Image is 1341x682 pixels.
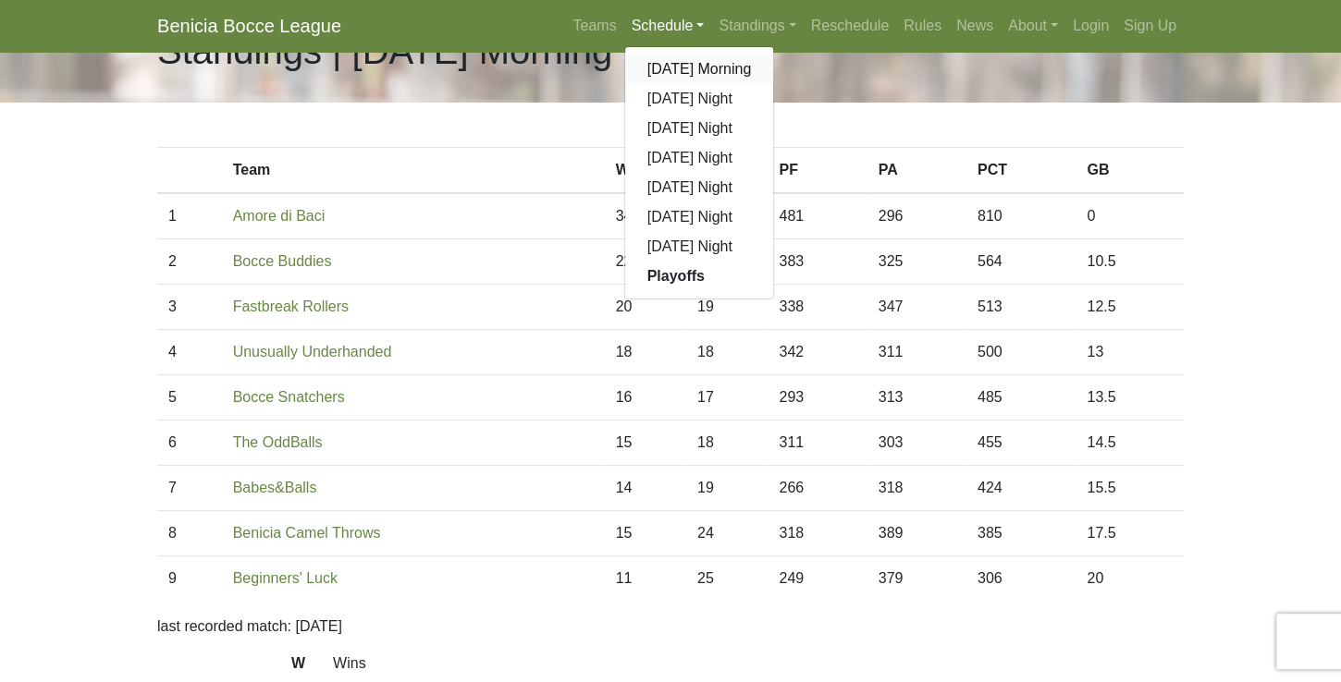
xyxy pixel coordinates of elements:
td: 313 [867,375,966,420]
td: 342 [768,330,867,375]
td: 20 [605,285,686,330]
div: Schedule [624,46,775,299]
td: 383 [768,239,867,285]
td: 18 [605,330,686,375]
a: Bocce Buddies [233,253,332,269]
td: 455 [966,420,1076,466]
dd: Wins [319,652,1198,675]
td: 10.5 [1076,239,1184,285]
a: [DATE] Night [625,143,774,173]
td: 15 [605,420,686,466]
td: 15 [605,511,686,556]
a: [DATE] Morning [625,55,774,84]
dt: W [143,652,319,682]
a: Fastbreak Rollers [233,298,349,314]
td: 303 [867,420,966,466]
td: 481 [768,193,867,239]
td: 3 [157,285,222,330]
th: PA [867,148,966,194]
a: Standings [711,7,803,44]
th: PF [768,148,867,194]
td: 338 [768,285,867,330]
td: 13 [1076,330,1184,375]
a: Bocce Snatchers [233,389,345,405]
td: 500 [966,330,1076,375]
td: 6 [157,420,222,466]
th: Team [222,148,605,194]
td: 513 [966,285,1076,330]
td: 34 [605,193,686,239]
td: 385 [966,511,1076,556]
td: 318 [768,511,867,556]
a: Babes&Balls [233,480,317,495]
td: 18 [686,330,768,375]
td: 0 [1076,193,1184,239]
a: Rules [896,7,949,44]
td: 11 [605,556,686,602]
td: 266 [768,466,867,511]
td: 311 [867,330,966,375]
td: 17 [686,375,768,420]
td: 564 [966,239,1076,285]
a: About [1001,7,1065,44]
a: [DATE] Night [625,84,774,114]
th: PCT [966,148,1076,194]
a: Reschedule [804,7,897,44]
td: 389 [867,511,966,556]
td: 296 [867,193,966,239]
td: 293 [768,375,867,420]
a: Schedule [624,7,712,44]
a: Beginners' Luck [233,570,338,586]
a: [DATE] Night [625,114,774,143]
a: Benicia Bocce League [157,7,341,44]
th: W [605,148,686,194]
strong: Playoffs [647,268,705,284]
td: 485 [966,375,1076,420]
td: 24 [686,511,768,556]
td: 325 [867,239,966,285]
td: 13.5 [1076,375,1184,420]
td: 8 [157,511,222,556]
a: Benicia Camel Throws [233,525,381,541]
td: 20 [1076,556,1184,602]
td: 14 [605,466,686,511]
a: Sign Up [1116,7,1184,44]
a: Unusually Underhanded [233,344,392,359]
td: 306 [966,556,1076,602]
a: [DATE] Night [625,202,774,232]
td: 1 [157,193,222,239]
td: 5 [157,375,222,420]
td: 18 [686,420,768,466]
td: 347 [867,285,966,330]
a: News [949,7,1001,44]
p: last recorded match: [DATE] [157,615,1184,638]
a: Playoffs [625,262,774,291]
a: [DATE] Night [625,232,774,262]
a: Login [1065,7,1116,44]
td: 25 [686,556,768,602]
td: 22 [605,239,686,285]
th: GB [1076,148,1184,194]
td: 249 [768,556,867,602]
td: 9 [157,556,222,602]
td: 2 [157,239,222,285]
a: The OddBalls [233,434,323,450]
td: 17.5 [1076,511,1184,556]
td: 311 [768,420,867,466]
td: 810 [966,193,1076,239]
td: 12.5 [1076,285,1184,330]
a: [DATE] Night [625,173,774,202]
td: 424 [966,466,1076,511]
a: Teams [565,7,623,44]
td: 379 [867,556,966,602]
td: 318 [867,466,966,511]
td: 7 [157,466,222,511]
td: 4 [157,330,222,375]
td: 19 [686,285,768,330]
td: 14.5 [1076,420,1184,466]
td: 16 [605,375,686,420]
td: 19 [686,466,768,511]
a: Amore di Baci [233,208,326,224]
td: 15.5 [1076,466,1184,511]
